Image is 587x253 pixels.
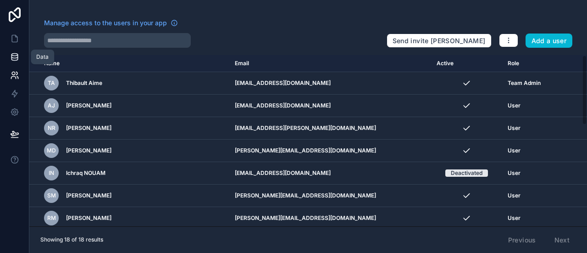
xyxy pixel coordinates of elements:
[49,169,54,177] span: IN
[48,102,55,109] span: AJ
[502,55,560,72] th: Role
[431,55,502,72] th: Active
[229,72,431,95] td: [EMAIL_ADDRESS][DOMAIN_NAME]
[44,18,178,28] a: Manage access to the users in your app
[229,185,431,207] td: [PERSON_NAME][EMAIL_ADDRESS][DOMAIN_NAME]
[48,79,55,87] span: TA
[508,169,521,177] span: User
[66,124,111,132] span: [PERSON_NAME]
[47,147,56,154] span: MD
[229,162,431,185] td: [EMAIL_ADDRESS][DOMAIN_NAME]
[387,34,492,48] button: Send invite [PERSON_NAME]
[508,192,521,199] span: User
[508,124,521,132] span: User
[66,79,102,87] span: Thibault Aime
[66,102,111,109] span: [PERSON_NAME]
[508,214,521,222] span: User
[229,55,431,72] th: Email
[451,169,482,177] div: Deactivated
[229,140,431,162] td: [PERSON_NAME][EMAIL_ADDRESS][DOMAIN_NAME]
[40,236,103,243] span: Showing 18 of 18 results
[66,192,111,199] span: [PERSON_NAME]
[29,55,587,226] div: scrollable content
[36,53,49,61] div: Data
[229,95,431,117] td: [EMAIL_ADDRESS][DOMAIN_NAME]
[229,207,431,230] td: [PERSON_NAME][EMAIL_ADDRESS][DOMAIN_NAME]
[508,147,521,154] span: User
[229,117,431,140] td: [EMAIL_ADDRESS][PERSON_NAME][DOMAIN_NAME]
[47,192,56,199] span: SM
[48,124,55,132] span: NR
[44,18,167,28] span: Manage access to the users in your app
[508,102,521,109] span: User
[66,147,111,154] span: [PERSON_NAME]
[526,34,573,48] button: Add a user
[29,55,229,72] th: Name
[66,214,111,222] span: [PERSON_NAME]
[66,169,105,177] span: Ichraq NOUAM
[508,79,541,87] span: Team Admin
[47,214,56,222] span: RM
